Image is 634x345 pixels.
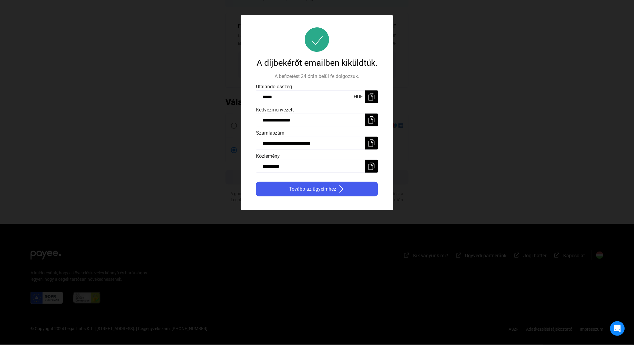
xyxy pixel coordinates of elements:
[289,185,336,193] span: Tovább az ügyeimhez
[368,93,375,100] img: copy-white.svg
[256,84,292,90] span: Utalandó összeg
[610,321,625,336] div: Open Intercom Messenger
[256,130,284,136] span: Számlaszám
[256,153,280,159] span: Közlemény
[305,27,329,52] img: success-icon
[256,73,378,80] div: A befizetést 24 órán belül feldolgozzuk.
[368,163,375,170] img: copy-white.svg
[368,139,375,147] img: copy-white.svg
[338,185,345,193] img: arrow-right-white
[256,58,378,68] div: A díjbekérőt emailben kiküldtük.
[256,107,294,113] span: Kedvezményezett
[368,116,375,124] img: copy-white.svg
[256,182,378,196] button: Tovább az ügyeimhezarrow-right-white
